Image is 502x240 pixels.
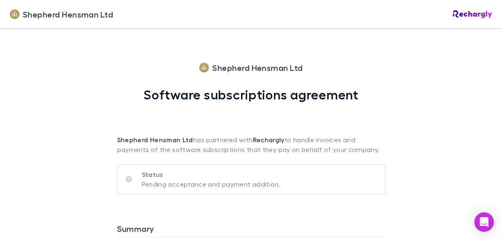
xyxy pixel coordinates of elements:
[117,224,385,237] h3: Summary
[142,179,281,189] p: Pending acceptance and payment addition.
[23,8,113,20] span: Shepherd Hensman Ltd
[253,136,285,144] strong: Rechargly
[117,136,193,144] strong: Shepherd Hensman Ltd
[117,102,385,154] p: has partnered with to handle invoices and payments of the software subscriptions that they pay on...
[474,212,494,232] div: Open Intercom Messenger
[143,87,359,102] h1: Software subscriptions agreement
[453,10,492,18] img: Rechargly Logo
[212,62,302,74] span: Shepherd Hensman Ltd
[10,9,20,19] img: Shepherd Hensman Ltd's Logo
[142,170,281,179] p: Status
[199,63,209,73] img: Shepherd Hensman Ltd's Logo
